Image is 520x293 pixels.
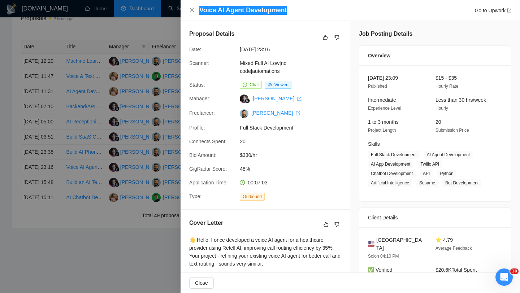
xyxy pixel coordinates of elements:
[416,179,438,187] span: Sesame
[333,33,341,42] button: dislike
[368,160,413,168] span: AI App Development
[474,8,511,13] a: Go to Upworkexport
[435,106,448,111] span: Hourly
[189,139,227,144] span: Connects Spent:
[507,8,511,13] span: export
[435,119,441,125] span: 20
[368,240,374,248] img: 🇺🇸
[368,106,401,111] span: Experience Level
[420,170,433,178] span: API
[437,170,456,178] span: Python
[240,151,348,159] span: $330/hr
[368,254,399,259] span: Solon 04:10 PM
[368,84,387,89] span: Published
[368,179,412,187] span: Artificial Intelligence
[435,237,453,243] span: ⭐ 4.79
[189,60,209,66] span: Scanner:
[368,52,390,60] span: Overview
[368,97,396,103] span: Intermediate
[189,219,223,227] h5: Cover Letter
[334,222,339,227] span: dislike
[324,222,329,227] span: like
[510,268,519,274] span: 10
[248,180,268,185] span: 00:07:03
[495,268,513,286] iframe: Intercom live chat
[297,97,302,101] span: export
[240,60,286,74] a: Mixed Full AI Low|no code|automations
[368,267,393,273] span: ✅ Verified
[189,166,227,172] span: GigRadar Score:
[368,119,399,125] span: 1 to 3 months
[199,6,287,15] h4: Voice AI Agent Development
[240,193,265,201] span: Outbound
[359,30,412,38] h5: Job Posting Details
[240,137,348,145] span: 20
[189,193,201,199] span: Type:
[189,110,215,116] span: Freelancer:
[243,83,247,87] span: message
[435,267,477,273] span: $20.6K Total Spent
[189,30,234,38] h5: Proposal Details
[189,125,205,131] span: Profile:
[424,151,473,159] span: AI Agent Development
[189,47,201,52] span: Date:
[417,160,442,168] span: Twilio API
[240,109,248,118] img: c1-JWQDXWEy3CnA6sRtFzzU22paoDq5cZnWyBNc3HWqwvuW0qNnjm1CMP-YmbEEtPC
[189,82,205,88] span: Status:
[368,75,398,81] span: [DATE] 23:09
[435,97,486,103] span: Less than 30 hrs/week
[442,179,481,187] span: Bot Development
[368,170,416,178] span: Chatbot Development
[368,141,380,147] span: Skills
[322,220,330,229] button: like
[189,7,195,13] span: close
[240,165,348,173] span: 48%
[435,246,472,251] span: Average Feedback
[435,84,458,89] span: Hourly Rate
[435,75,457,81] span: $15 - $35
[274,82,289,87] span: Viewed
[253,96,302,101] a: [PERSON_NAME] export
[323,35,328,40] span: like
[240,45,348,53] span: [DATE] 23:16
[333,220,341,229] button: dislike
[368,208,502,227] div: Client Details
[245,98,250,103] img: gigradar-bm.png
[250,82,259,87] span: Chat
[368,128,396,133] span: Project Length
[189,152,217,158] span: Bid Amount:
[189,277,214,289] button: Close
[189,96,211,101] span: Manager:
[376,236,424,252] span: [GEOGRAPHIC_DATA]
[268,83,272,87] span: eye
[195,279,208,287] span: Close
[240,124,348,132] span: Full Stack Development
[435,128,469,133] span: Submission Price
[189,180,228,185] span: Application Time:
[251,110,300,116] a: [PERSON_NAME] export
[368,151,420,159] span: Full Stack Development
[189,7,195,13] button: Close
[296,111,300,115] span: export
[321,33,330,42] button: like
[334,35,339,40] span: dislike
[240,180,245,185] span: clock-circle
